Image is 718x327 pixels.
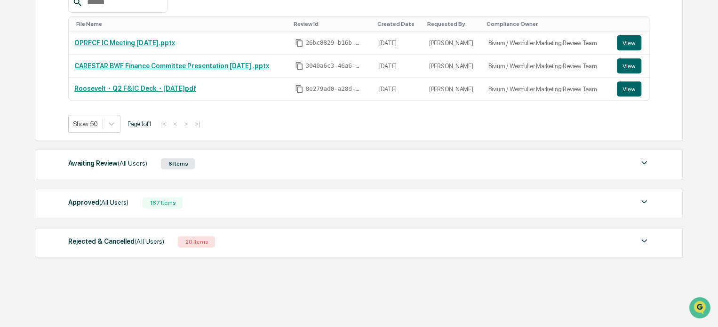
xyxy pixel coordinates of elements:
[483,32,611,55] td: Bivium / Westfuller Marketing Review Team
[423,78,483,100] td: [PERSON_NAME]
[9,20,171,35] p: How can we help?
[171,120,180,128] button: <
[178,236,215,247] div: 20 Items
[9,137,17,145] div: 🔎
[143,197,183,208] div: 187 Items
[76,21,286,27] div: Toggle SortBy
[617,58,644,73] a: View
[423,55,483,78] td: [PERSON_NAME]
[305,85,362,93] span: 8e279ad0-a28d-46d3-996c-bb4558ac32a4
[295,85,303,93] span: Copy Id
[64,115,120,132] a: 🗄️Attestations
[295,62,303,70] span: Copy Id
[638,157,650,168] img: caret
[99,199,128,206] span: (All Users)
[181,120,191,128] button: >
[617,81,641,96] button: View
[295,39,303,47] span: Copy Id
[617,35,644,50] a: View
[19,119,61,128] span: Preclearance
[192,120,203,128] button: >|
[6,115,64,132] a: 🖐️Preclearance
[128,120,151,128] span: Page 1 of 1
[9,72,26,89] img: 1746055101610-c473b297-6a78-478c-a979-82029cc54cd1
[423,32,483,55] td: [PERSON_NAME]
[6,133,63,150] a: 🔎Data Lookup
[617,35,641,50] button: View
[427,21,479,27] div: Toggle SortBy
[373,78,423,100] td: [DATE]
[78,119,117,128] span: Attestations
[9,120,17,127] div: 🖐️
[68,235,164,247] div: Rejected & Cancelled
[305,39,362,47] span: 26bc8829-b16b-4363-a224-b3a9a7c40805
[32,81,123,89] div: We're offline, we'll be back soon
[483,55,611,78] td: Bivium / Westfuller Marketing Review Team
[483,78,611,100] td: Bivium / Westfuller Marketing Review Team
[135,238,164,245] span: (All Users)
[377,21,419,27] div: Toggle SortBy
[158,120,169,128] button: |<
[118,160,147,167] span: (All Users)
[160,75,171,86] button: Start new chat
[68,157,147,169] div: Awaiting Review
[74,39,175,47] a: OPRFCF IC Meeting [DATE].pptx
[638,196,650,207] img: caret
[68,120,76,127] div: 🗄️
[305,62,362,70] span: 3040a6c3-46a6-4967-bb2b-85f2d937caf2
[619,21,646,27] div: Toggle SortBy
[68,196,128,208] div: Approved
[638,235,650,247] img: caret
[74,85,196,92] a: Roosevelt・Q2 F&IC Deck・[DATE]pdf
[617,58,641,73] button: View
[373,55,423,78] td: [DATE]
[74,62,269,70] a: CARESTAR BWF Finance Committee Presentation [DATE] .pptx
[32,72,154,81] div: Start new chat
[161,158,195,169] div: 6 Items
[94,160,114,167] span: Pylon
[617,81,644,96] a: View
[19,136,59,146] span: Data Lookup
[293,21,369,27] div: Toggle SortBy
[66,159,114,167] a: Powered byPylon
[487,21,607,27] div: Toggle SortBy
[688,296,713,321] iframe: Open customer support
[373,32,423,55] td: [DATE]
